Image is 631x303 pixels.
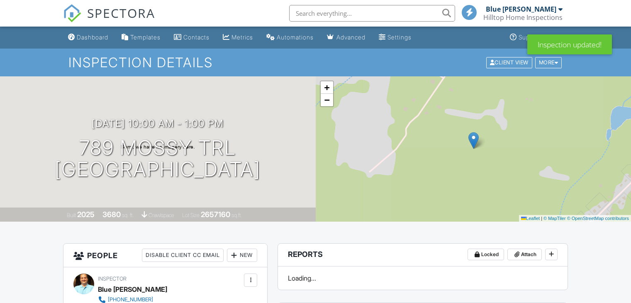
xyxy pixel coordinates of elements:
div: [PHONE_NUMBER] [108,296,153,303]
span: SPECTORA [87,4,155,22]
div: Client View [486,57,532,68]
img: Marker [468,132,479,149]
div: Dashboard [77,34,108,41]
div: Settings [387,34,412,41]
h1: 789 Mossy Trl [GEOGRAPHIC_DATA] [55,137,261,181]
span: Built [67,212,76,218]
div: Blue [PERSON_NAME] [486,5,556,13]
img: The Best Home Inspection Software - Spectora [63,4,81,22]
a: Leaflet [521,216,540,221]
a: Support Center [507,30,566,45]
div: New [227,249,257,262]
div: Inspection updated! [527,34,612,54]
div: Automations [277,34,314,41]
span: | [541,216,542,221]
h1: Inspection Details [68,55,563,70]
a: Zoom out [321,94,333,106]
div: Advanced [336,34,365,41]
div: Disable Client CC Email [142,249,224,262]
a: Contacts [171,30,213,45]
span: sq.ft. [231,212,242,218]
div: 2657160 [201,210,230,219]
a: Templates [118,30,164,45]
div: Metrics [231,34,253,41]
div: Hilltop Home Inspections [483,13,563,22]
span: crawlspace [149,212,174,218]
div: 2025 [77,210,95,219]
a: © OpenStreetMap contributors [567,216,629,221]
div: Support Center [519,34,563,41]
h3: [DATE] 10:00 am - 1:00 pm [92,118,224,129]
a: Client View [485,59,534,65]
a: Metrics [219,30,256,45]
a: Automations (Basic) [263,30,317,45]
div: Templates [130,34,161,41]
a: © MapTiler [543,216,566,221]
span: + [324,82,329,93]
span: − [324,95,329,105]
div: More [535,57,562,68]
span: Lot Size [182,212,200,218]
div: Contacts [183,34,210,41]
span: Inspector [98,276,127,282]
a: Zoom in [321,81,333,94]
div: 3680 [102,210,121,219]
a: Dashboard [65,30,112,45]
a: SPECTORA [63,11,155,29]
input: Search everything... [289,5,455,22]
a: Settings [375,30,415,45]
a: Advanced [324,30,369,45]
span: sq. ft. [122,212,134,218]
div: Blue [PERSON_NAME] [98,283,167,296]
h3: People [63,244,267,267]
